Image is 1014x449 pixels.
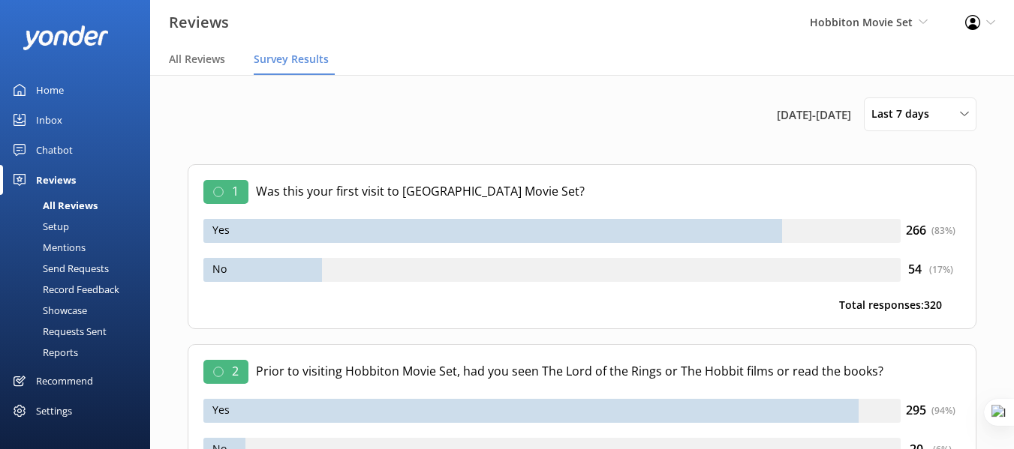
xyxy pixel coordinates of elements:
div: Yes [203,399,901,423]
div: ( 83 %) [931,223,955,238]
div: Chatbot [36,135,73,165]
span: Last 7 days [871,106,938,122]
p: Prior to visiting Hobbiton Movie Set, had you seen The Lord of the Rings or The Hobbit films or r... [256,362,961,382]
div: Send Requests [9,258,109,279]
div: 54 [901,260,961,280]
div: Showcase [9,300,87,321]
div: Requests Sent [9,321,107,342]
div: Inbox [36,105,62,135]
span: All Reviews [169,52,225,67]
p: Total responses: 320 [839,297,942,313]
div: Mentions [9,237,86,258]
div: Reviews [36,165,76,195]
div: No [203,258,901,282]
div: Setup [9,216,69,237]
div: Reports [9,342,78,363]
div: Yes [203,219,901,243]
div: 2 [203,360,248,384]
h3: Reviews [169,10,229,34]
span: [DATE] - [DATE] [777,106,851,124]
span: Survey Results [254,52,329,67]
a: All Reviews [9,195,150,216]
a: Send Requests [9,258,150,279]
div: Recommend [36,366,93,396]
span: Hobbiton Movie Set [810,15,913,29]
div: Home [36,75,64,105]
div: Record Feedback [9,279,119,300]
div: Settings [36,396,72,426]
div: ( 17 %) [929,262,953,277]
a: Requests Sent [9,321,150,342]
div: 1 [203,180,248,204]
div: All Reviews [9,195,98,216]
div: 266 [901,221,961,241]
div: ( 94 %) [931,403,955,418]
a: Setup [9,216,150,237]
a: Reports [9,342,150,363]
a: Mentions [9,237,150,258]
img: yonder-white-logo.png [23,25,109,50]
a: Record Feedback [9,279,150,300]
div: 295 [901,401,961,421]
a: Showcase [9,300,150,321]
p: Was this your first visit to [GEOGRAPHIC_DATA] Movie Set? [256,182,961,202]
